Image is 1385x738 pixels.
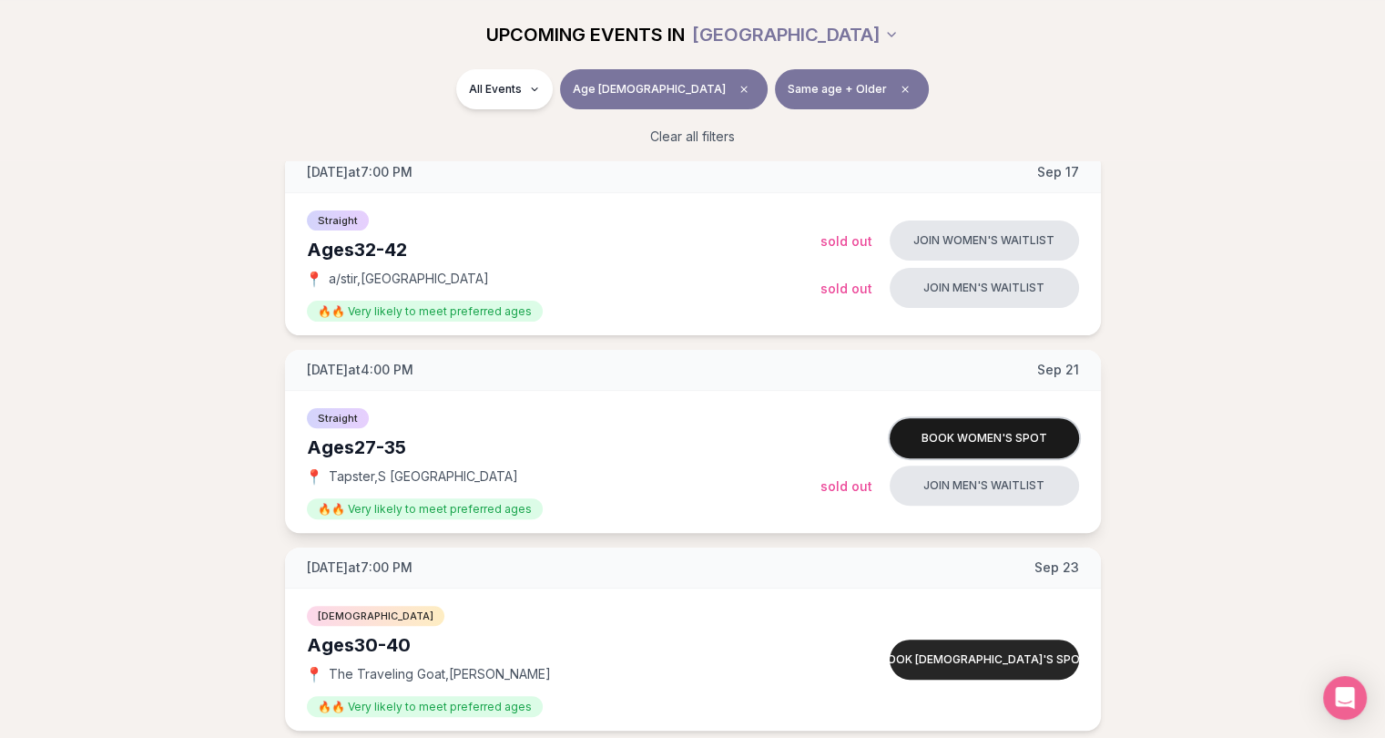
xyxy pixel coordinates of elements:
[307,301,543,322] span: 🔥🔥 Very likely to meet preferred ages
[639,117,746,157] button: Clear all filters
[894,78,916,100] span: Clear preference
[890,220,1079,261] button: Join women's waitlist
[486,22,685,47] span: UPCOMING EVENTS IN
[560,69,768,109] button: Age [DEMOGRAPHIC_DATA]Clear age
[307,210,369,231] span: Straight
[890,418,1079,458] button: Book women's spot
[456,69,553,109] button: All Events
[307,632,820,658] div: Ages 30-40
[329,467,518,486] span: Tapster , S [GEOGRAPHIC_DATA]
[820,233,872,249] span: Sold Out
[307,361,413,379] span: [DATE] at 4:00 PM
[890,268,1079,308] button: Join men's waitlist
[573,82,726,97] span: Age [DEMOGRAPHIC_DATA]
[820,478,872,494] span: Sold Out
[1323,676,1367,720] div: Open Intercom Messenger
[307,272,321,286] span: 📍
[820,281,872,296] span: Sold Out
[307,237,820,262] div: Ages 32-42
[890,466,1079,506] button: Join men's waitlist
[307,408,369,428] span: Straight
[307,559,412,577] span: [DATE] at 7:00 PM
[329,665,551,683] span: The Traveling Goat , [PERSON_NAME]
[788,82,887,97] span: Same age + Older
[307,163,412,181] span: [DATE] at 7:00 PM
[307,435,820,460] div: Ages 27-35
[1037,163,1079,181] span: Sep 17
[307,469,321,484] span: 📍
[1037,361,1079,379] span: Sep 21
[1034,559,1079,577] span: Sep 23
[469,82,522,97] span: All Events
[307,696,543,717] span: 🔥🔥 Very likely to meet preferred ages
[329,270,489,288] span: a/stir , [GEOGRAPHIC_DATA]
[307,667,321,682] span: 📍
[692,15,899,55] button: [GEOGRAPHIC_DATA]
[890,640,1079,680] button: Book [DEMOGRAPHIC_DATA]'s spot
[775,69,929,109] button: Same age + OlderClear preference
[307,498,543,519] span: 🔥🔥 Very likely to meet preferred ages
[733,78,755,100] span: Clear age
[307,606,444,626] span: [DEMOGRAPHIC_DATA]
